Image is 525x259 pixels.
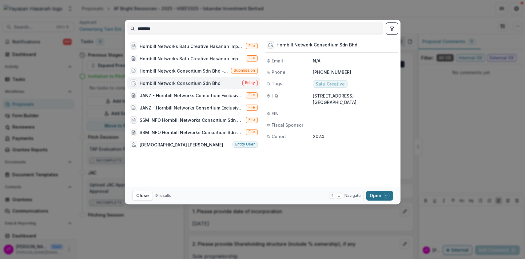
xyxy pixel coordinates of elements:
[140,129,243,136] div: SSM INFO Hornbill Networks Consortium Sdn Bhd.pdf
[140,117,243,123] div: SSM INFO Hornbill Networks Consortium Sdn Bhd.pdf
[159,193,171,198] span: results
[272,122,303,128] span: Fiscal Sponsor
[276,42,357,48] div: Hornbill Network Consortium Sdn Bhd
[249,118,255,122] span: File
[140,92,243,99] div: JANZ - Hornbill Networks Consortium Exclusivity Letter pdf.pdf
[272,133,286,140] span: Cohort
[386,22,398,35] button: toggle filters
[249,56,255,60] span: File
[272,69,285,75] span: Phone
[272,58,283,64] span: Email
[140,105,243,111] div: JANZ - Hornbill Networks Consortium Exclusivity Letter pdf.pdf
[249,44,255,48] span: File
[140,43,243,50] div: Hornbill Networks Satu Creative Hasanah Impact Challenge 2024 - Due Diligence.pdf
[249,93,255,97] span: File
[313,58,397,64] p: N/A
[313,69,397,75] p: [PHONE_NUMBER]
[140,141,223,148] div: [DEMOGRAPHIC_DATA] [PERSON_NAME]
[272,93,278,99] span: HQ
[234,68,255,73] span: Submission
[344,193,361,198] span: Navigate
[249,130,255,134] span: File
[313,133,397,140] p: 2024
[316,82,345,87] span: Satu Creative
[313,93,397,106] p: [STREET_ADDRESS][GEOGRAPHIC_DATA]
[235,142,255,146] span: Entity user
[366,191,393,201] button: Open
[272,80,282,87] span: Tags
[132,191,153,201] button: Close
[272,110,279,117] span: EIN
[140,68,229,74] div: Hornbill Network Consortium Sdn Bhd - Hornbill Network Consortium Sdn Bhd
[155,193,158,198] span: 9
[245,81,255,85] span: Entity
[140,55,243,62] div: Hornbill Networks Satu Creative Hasanah Impact Challenge 2024 - Due Diligence.pdf
[140,80,221,86] div: Hornbill Network Consortium Sdn Bhd
[249,105,255,110] span: File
